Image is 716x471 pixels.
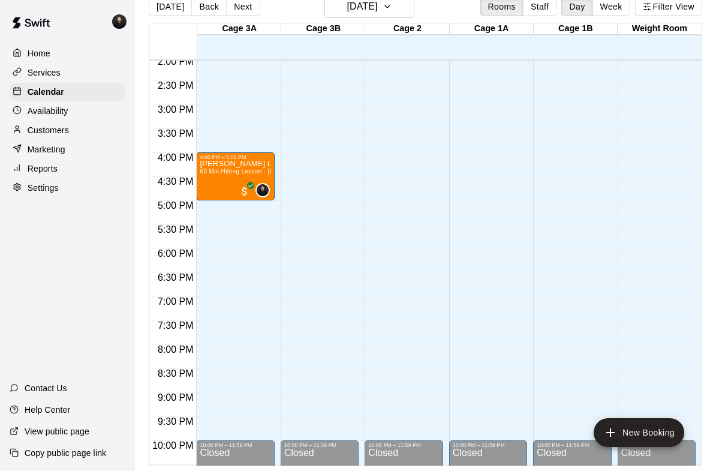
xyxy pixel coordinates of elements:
a: Reports [10,160,125,178]
div: Cage 1A [450,23,534,35]
span: All customers have paid [239,185,251,197]
span: 3:30 PM [155,128,197,139]
div: Cage 3B [281,23,365,35]
div: Gregory Lewandoski [110,10,135,34]
span: 6:30 PM [155,272,197,283]
p: Marketing [28,143,65,155]
span: 9:00 PM [155,392,197,403]
a: Calendar [10,83,125,101]
p: View public page [25,425,89,437]
a: Home [10,44,125,62]
div: 4:00 PM – 5:00 PM [200,154,270,160]
a: Availability [10,102,125,120]
div: 10:00 PM – 11:59 PM [453,442,524,448]
p: Contact Us [25,382,67,394]
p: Copy public page link [25,447,106,459]
p: Calendar [28,86,64,98]
span: 7:00 PM [155,296,197,307]
p: Home [28,47,50,59]
div: Gregory Lewandoski [255,183,270,197]
div: 10:00 PM – 11:59 PM [368,442,439,448]
span: 6:00 PM [155,248,197,259]
span: 10:00 PM [149,440,196,451]
span: 5:00 PM [155,200,197,211]
span: 60 Min Hitting Lesson - [PERSON_NAME] [200,168,320,175]
div: Cage 1B [534,23,618,35]
div: Weight Room [618,23,702,35]
a: Services [10,64,125,82]
span: 3:00 PM [155,104,197,115]
div: 10:00 PM – 11:59 PM [200,442,270,448]
p: Availability [28,105,68,117]
div: 10:00 PM – 11:59 PM [284,442,355,448]
p: Reports [28,163,58,175]
span: 9:30 PM [155,416,197,427]
a: Marketing [10,140,125,158]
img: Gregory Lewandoski [257,184,269,196]
span: 4:00 PM [155,152,197,163]
span: Gregory Lewandoski [260,183,270,197]
p: Services [28,67,61,79]
a: Settings [10,179,125,197]
p: Help Center [25,404,70,416]
div: Cage 2 [365,23,449,35]
span: 4:30 PM [155,176,197,187]
img: Gregory Lewandoski [112,14,127,29]
span: 5:30 PM [155,224,197,235]
span: 8:30 PM [155,368,197,379]
span: 8:00 PM [155,344,197,355]
span: 2:00 PM [155,56,197,67]
p: Settings [28,182,59,194]
button: add [594,418,684,447]
a: Customers [10,121,125,139]
span: 2:30 PM [155,80,197,91]
div: 10:00 PM – 11:59 PM [537,442,607,448]
div: 4:00 PM – 5:00 PM: Sawyer Little [196,152,274,200]
div: Cage 3A [197,23,281,35]
p: Customers [28,124,69,136]
span: 7:30 PM [155,320,197,331]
